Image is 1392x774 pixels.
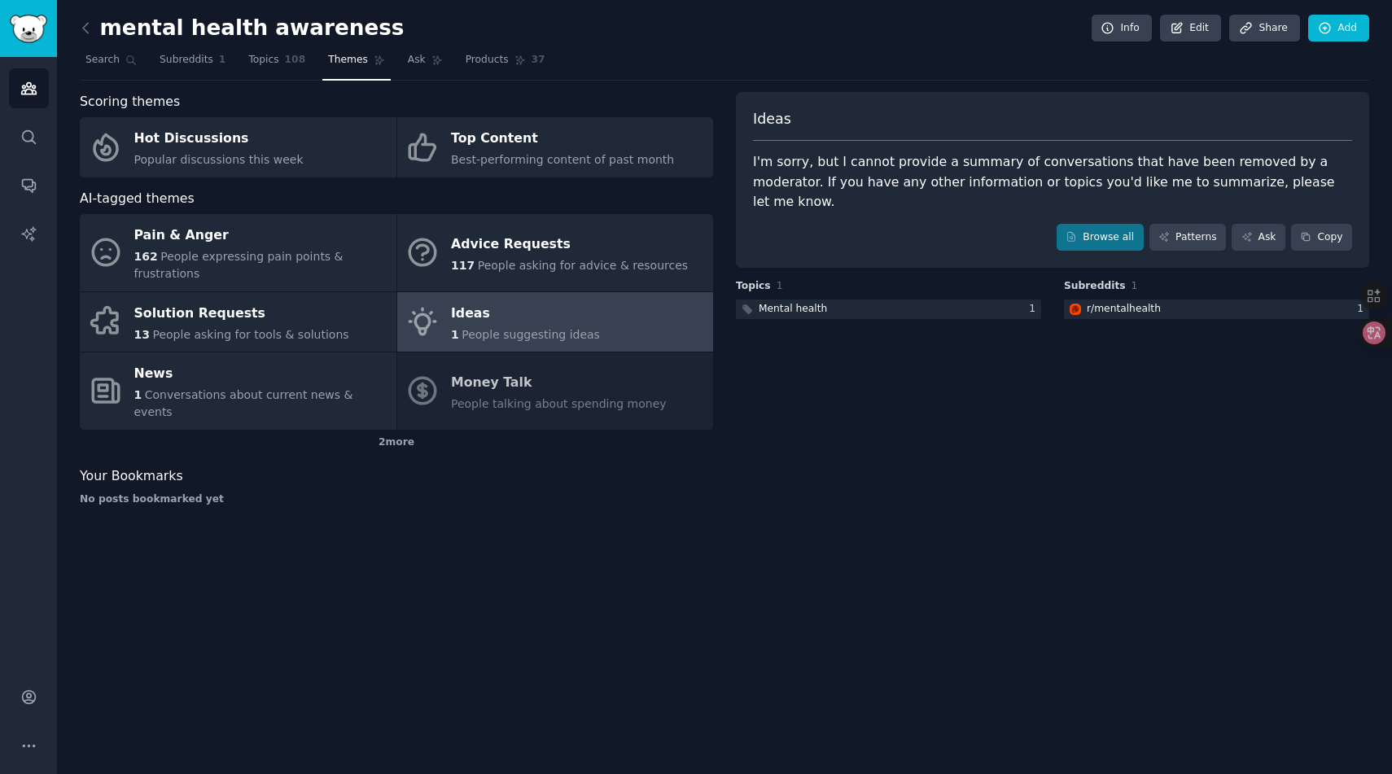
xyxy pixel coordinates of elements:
span: AI-tagged themes [80,189,195,209]
div: Solution Requests [134,300,349,326]
span: 1 [777,280,783,291]
img: mentalhealth [1070,304,1081,315]
span: Best-performing content of past month [451,153,674,166]
div: No posts bookmarked yet [80,492,713,507]
a: Topics108 [243,47,311,81]
span: Your Bookmarks [80,466,183,487]
span: Subreddits [160,53,213,68]
div: I'm sorry, but I cannot provide a summary of conversations that have been removed by a moderator.... [753,152,1352,212]
a: Top ContentBest-performing content of past month [397,117,714,177]
span: Themes [328,53,368,68]
a: Pain & Anger162People expressing pain points & frustrations [80,214,396,291]
span: People suggesting ideas [462,328,600,341]
a: Add [1308,15,1369,42]
span: 117 [451,259,475,272]
span: 1 [1132,280,1138,291]
div: Mental health [759,302,827,317]
span: 13 [134,328,150,341]
span: People expressing pain points & frustrations [134,250,344,280]
span: Ideas [753,109,791,129]
span: 108 [285,53,306,68]
div: 1 [1029,302,1041,317]
span: Scoring themes [80,92,180,112]
a: Solution Requests13People asking for tools & solutions [80,292,396,352]
a: Themes [322,47,391,81]
div: Ideas [451,300,600,326]
span: People asking for advice & resources [478,259,688,272]
div: 1 [1357,302,1369,317]
span: Search [85,53,120,68]
a: Hot DiscussionsPopular discussions this week [80,117,396,177]
a: Browse all [1057,224,1144,251]
span: Subreddits [1064,279,1126,294]
a: Patterns [1149,224,1226,251]
a: Ask [1232,224,1285,251]
div: 2 more [80,430,713,456]
div: News [134,361,388,387]
a: Ideas1People suggesting ideas [397,292,714,352]
span: Topics [736,279,771,294]
h2: mental health awareness [80,15,405,42]
span: Topics [248,53,278,68]
div: Hot Discussions [134,126,304,152]
a: Mental health1 [736,300,1041,320]
div: Advice Requests [451,231,688,257]
a: Subreddits1 [154,47,231,81]
a: Products37 [460,47,551,81]
a: Edit [1160,15,1221,42]
a: mentalhealthr/mentalhealth1 [1064,300,1369,320]
span: Products [466,53,509,68]
div: r/ mentalhealth [1087,302,1161,317]
span: 1 [451,328,459,341]
a: Info [1092,15,1152,42]
span: People asking for tools & solutions [152,328,348,341]
span: 37 [532,53,545,68]
span: 162 [134,250,158,263]
div: Pain & Anger [134,223,388,249]
img: GummySearch logo [10,15,47,43]
a: Ask [402,47,449,81]
a: News1Conversations about current news & events [80,352,396,430]
a: Share [1229,15,1299,42]
a: Advice Requests117People asking for advice & resources [397,214,714,291]
span: Ask [408,53,426,68]
span: Popular discussions this week [134,153,304,166]
span: 1 [219,53,226,68]
span: Conversations about current news & events [134,388,353,418]
button: Copy [1291,224,1352,251]
a: Search [80,47,142,81]
span: 1 [134,388,142,401]
div: Top Content [451,126,674,152]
